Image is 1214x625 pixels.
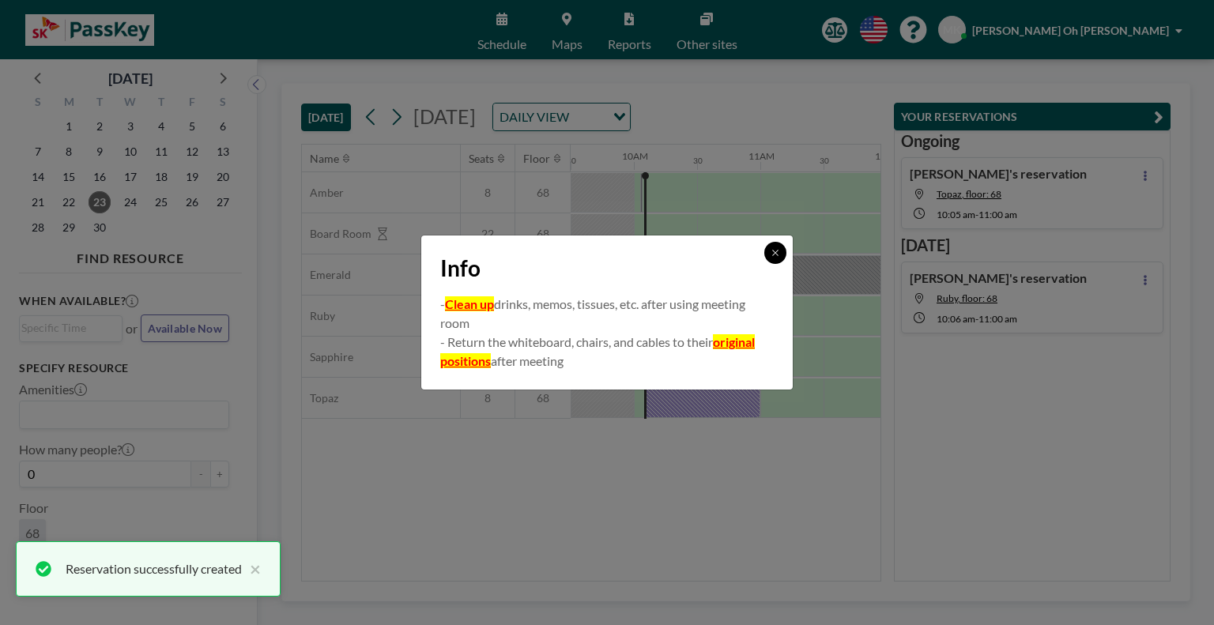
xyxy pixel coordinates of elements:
[445,296,494,311] u: Clean up
[440,254,481,282] span: Info
[440,333,774,371] p: - Return the whiteboard, chairs, and cables to their after meeting
[242,559,261,578] button: close
[440,295,774,333] p: - drinks, memos, tissues, etc. after using meeting room
[66,559,242,578] div: Reservation successfully created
